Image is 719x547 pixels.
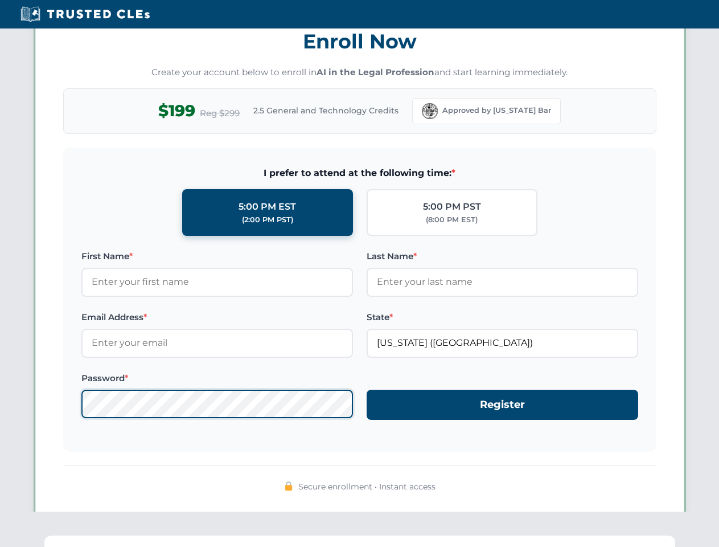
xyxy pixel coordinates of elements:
[200,107,240,120] span: Reg $299
[242,214,293,226] div: (2:00 PM PST)
[81,268,353,296] input: Enter your first name
[81,311,353,324] label: Email Address
[367,311,638,324] label: State
[442,105,551,116] span: Approved by [US_STATE] Bar
[423,199,481,214] div: 5:00 PM PST
[63,66,656,79] p: Create your account below to enroll in and start learning immediately.
[367,390,638,420] button: Register
[158,98,195,124] span: $199
[426,214,478,226] div: (8:00 PM EST)
[367,250,638,263] label: Last Name
[317,67,434,77] strong: AI in the Legal Profession
[367,268,638,296] input: Enter your last name
[253,104,398,117] span: 2.5 General and Technology Credits
[422,103,438,119] img: Florida Bar
[284,481,293,491] img: 🔒
[298,480,435,493] span: Secure enrollment • Instant access
[239,199,296,214] div: 5:00 PM EST
[81,329,353,357] input: Enter your email
[81,372,353,385] label: Password
[81,166,638,181] span: I prefer to attend at the following time:
[81,250,353,263] label: First Name
[367,329,638,357] input: Florida (FL)
[63,23,656,59] h3: Enroll Now
[17,6,153,23] img: Trusted CLEs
